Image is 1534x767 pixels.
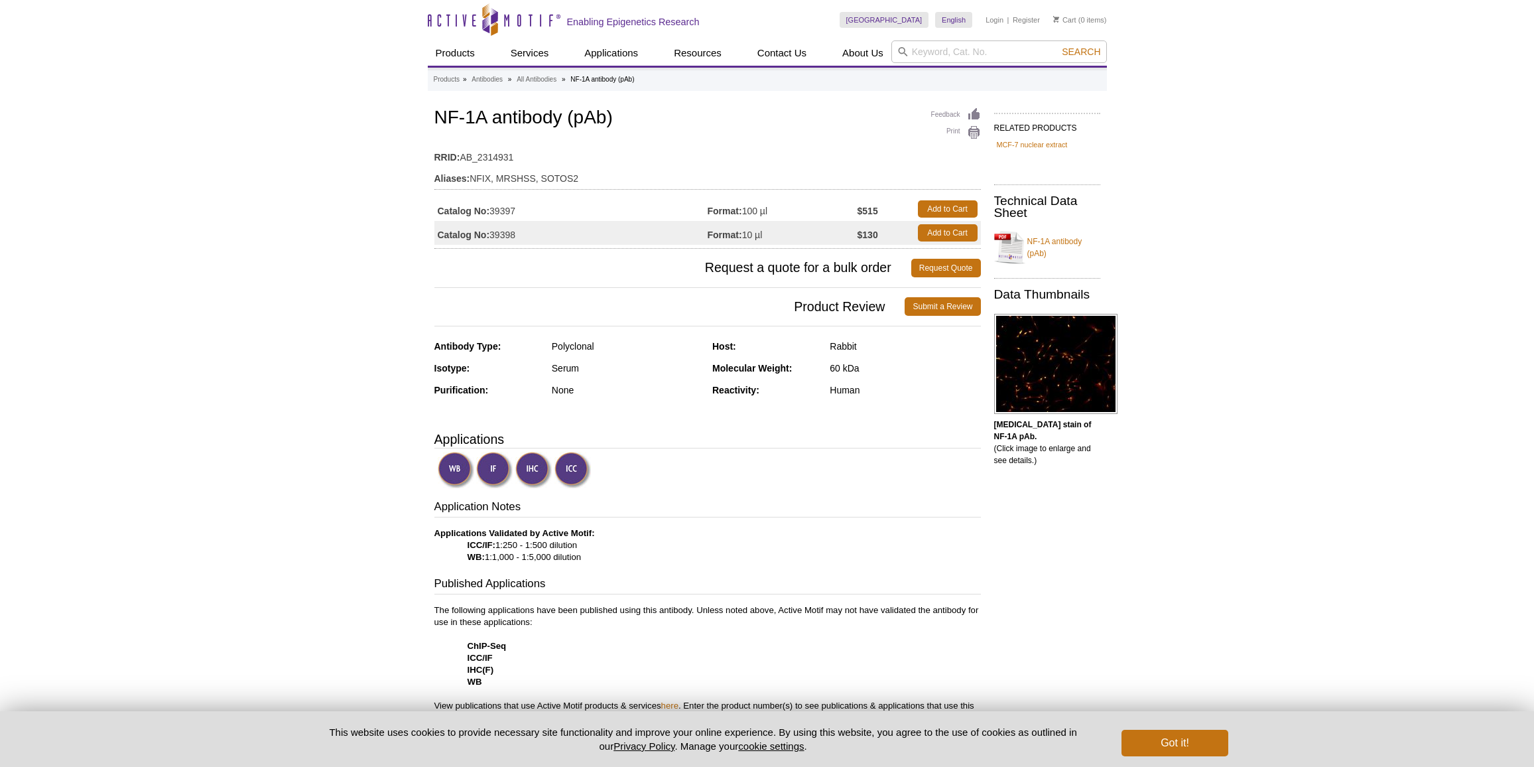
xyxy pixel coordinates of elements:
a: Add to Cart [918,224,978,242]
a: Applications [576,40,646,66]
img: Your Cart [1053,16,1059,23]
strong: Isotype: [434,363,470,374]
td: 39397 [434,197,708,221]
b: [MEDICAL_DATA] stain of NF-1A pAb. [994,420,1092,441]
strong: Host: [712,341,736,352]
a: Resources [666,40,730,66]
li: | [1007,12,1009,28]
span: Product Review [434,297,905,316]
div: Human [830,384,980,396]
button: Got it! [1121,730,1228,756]
td: 100 µl [708,197,858,221]
strong: IHC(F) [468,665,494,675]
span: Request a quote for a bulk order [434,259,911,277]
img: Immunocytochemistry Validated [554,452,591,488]
strong: Catalog No: [438,205,490,217]
div: Serum [552,362,702,374]
strong: Antibody Type: [434,341,501,352]
input: Keyword, Cat. No. [891,40,1107,63]
a: Products [428,40,483,66]
a: Privacy Policy [613,740,674,752]
p: 1:250 - 1:500 dilution 1:1,000 - 1:5,000 dilution [434,527,981,563]
img: Immunohistochemistry Validated [515,452,552,488]
p: The following applications have been published using this antibody. Unless noted above, Active Mo... [434,604,981,724]
a: Print [931,125,981,140]
h2: RELATED PRODUCTS [994,113,1100,137]
a: Login [986,15,1003,25]
h3: Applications [434,429,981,449]
a: Feedback [931,107,981,122]
div: Polyclonal [552,340,702,352]
a: Add to Cart [918,200,978,218]
td: 39398 [434,221,708,245]
strong: ICC/IF [468,653,493,663]
p: (Click image to enlarge and see details.) [994,419,1100,466]
strong: Purification: [434,385,489,395]
li: NF-1A antibody (pAb) [570,76,634,83]
p: This website uses cookies to provide necessary site functionality and improve your online experie... [306,725,1100,753]
td: NFIX, MRSHSS, SOTOS2 [434,165,981,186]
a: Request Quote [911,259,981,277]
li: (0 items) [1053,12,1107,28]
strong: ICC/IF: [468,540,496,550]
strong: Aliases: [434,173,470,184]
a: Register [1013,15,1040,25]
li: » [562,76,566,83]
td: AB_2314931 [434,143,981,165]
button: Search [1058,46,1104,58]
strong: RRID: [434,151,460,163]
h1: NF-1A antibody (pAb) [434,107,981,130]
a: MCF-7 nuclear extract [997,139,1068,151]
div: 60 kDa [830,362,980,374]
a: Antibodies [472,74,503,86]
a: here [661,701,678,711]
a: Submit a Review [905,297,980,316]
strong: WB [468,677,482,687]
a: All Antibodies [517,74,556,86]
li: » [508,76,512,83]
strong: $130 [858,229,878,241]
span: Search [1062,46,1100,57]
strong: ChIP-Seq [468,641,507,651]
a: NF-1A antibody (pAb) [994,228,1100,267]
div: None [552,384,702,396]
a: About Us [834,40,891,66]
strong: Format: [708,229,742,241]
strong: Reactivity: [712,385,759,395]
strong: Catalog No: [438,229,490,241]
a: Contact Us [749,40,814,66]
img: NF-1A antibody (pAb) tested by immunofluorescence. [994,314,1118,414]
h2: Technical Data Sheet [994,195,1100,219]
strong: $515 [858,205,878,217]
a: Services [503,40,557,66]
a: Cart [1053,15,1076,25]
a: Products [434,74,460,86]
img: Western Blot Validated [438,452,474,488]
h2: Data Thumbnails [994,289,1100,301]
strong: WB: [468,552,485,562]
button: cookie settings [738,740,804,752]
a: [GEOGRAPHIC_DATA] [840,12,929,28]
strong: Format: [708,205,742,217]
td: 10 µl [708,221,858,245]
b: Applications Validated by Active Motif: [434,528,595,538]
h3: Application Notes [434,499,981,518]
h3: Published Applications [434,576,981,594]
strong: Molecular Weight: [712,363,792,374]
div: Rabbit [830,340,980,352]
a: English [935,12,972,28]
img: Immunofluorescence Validated [476,452,513,488]
li: » [463,76,467,83]
h2: Enabling Epigenetics Research [567,16,700,28]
